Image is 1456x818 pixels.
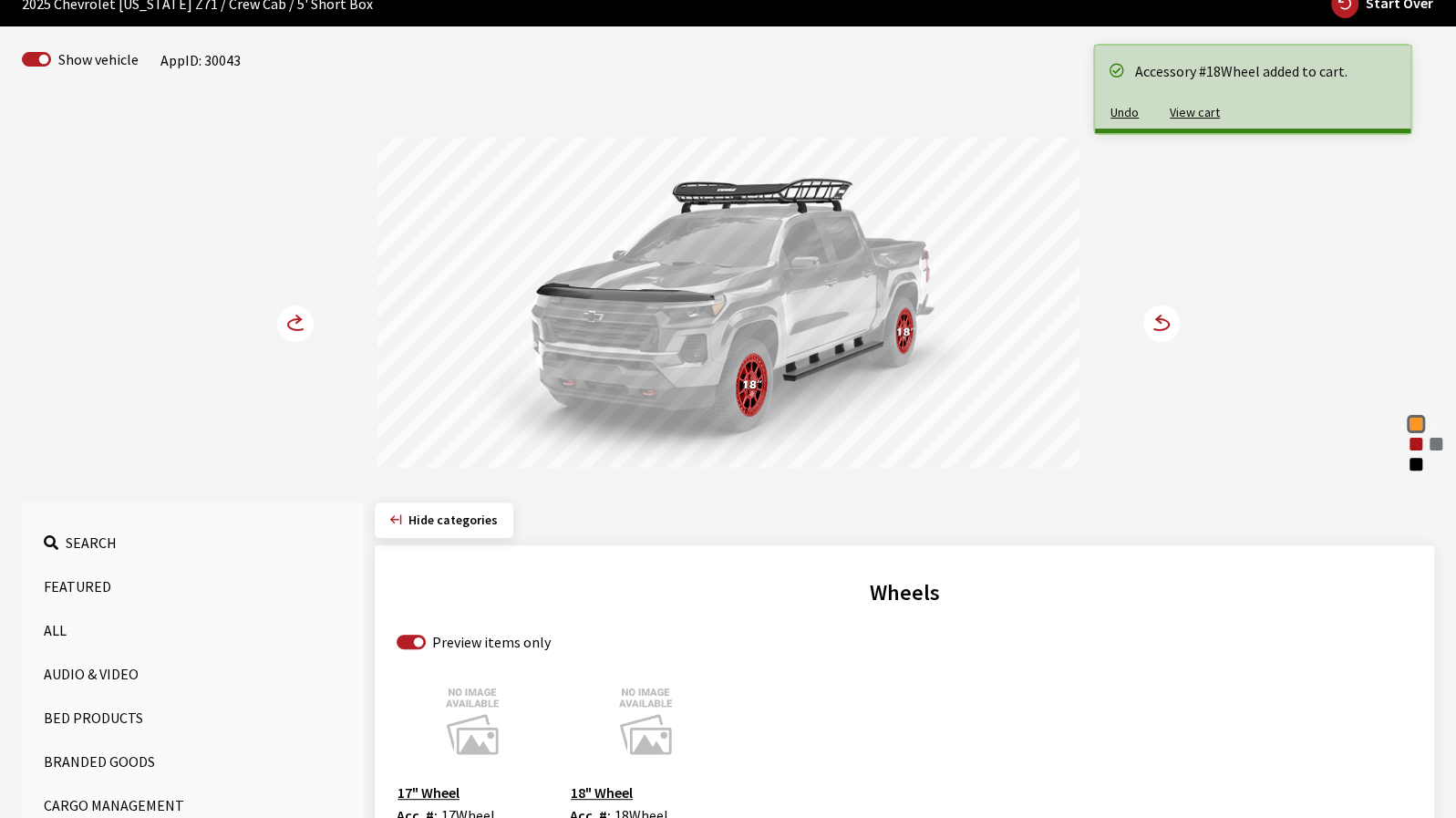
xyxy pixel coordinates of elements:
button: Hide categories [375,502,513,538]
label: Show vehicle [58,48,139,70]
div: AppID: 30043 [160,49,241,71]
button: Undo [1095,97,1154,129]
button: Audio & Video [44,656,342,692]
button: View cart [1154,97,1235,129]
button: Bed Products [44,699,342,736]
span: Search [66,533,117,552]
div: Radiant Red Tintcoat [1407,435,1425,453]
div: Sterling Gray Metallic [1427,435,1445,453]
img: Image for 18&quot; Wheel [570,675,721,766]
img: Image for 17&quot; Wheel [397,675,548,766]
div: Summit White [1427,415,1445,433]
button: Featured [44,568,342,605]
button: 17" Wheel [397,781,460,804]
h2: Wheels [397,576,1412,609]
button: All [44,612,342,648]
span: Click to hide category section. [408,512,498,528]
div: Black [1407,455,1425,473]
label: Preview items only [432,631,551,653]
button: 18" Wheel [570,781,634,804]
div: Accessory #18Wheel added to cart. [1135,60,1392,82]
button: Branded Goods [44,743,342,780]
div: Sunrise Orange [1407,415,1425,433]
